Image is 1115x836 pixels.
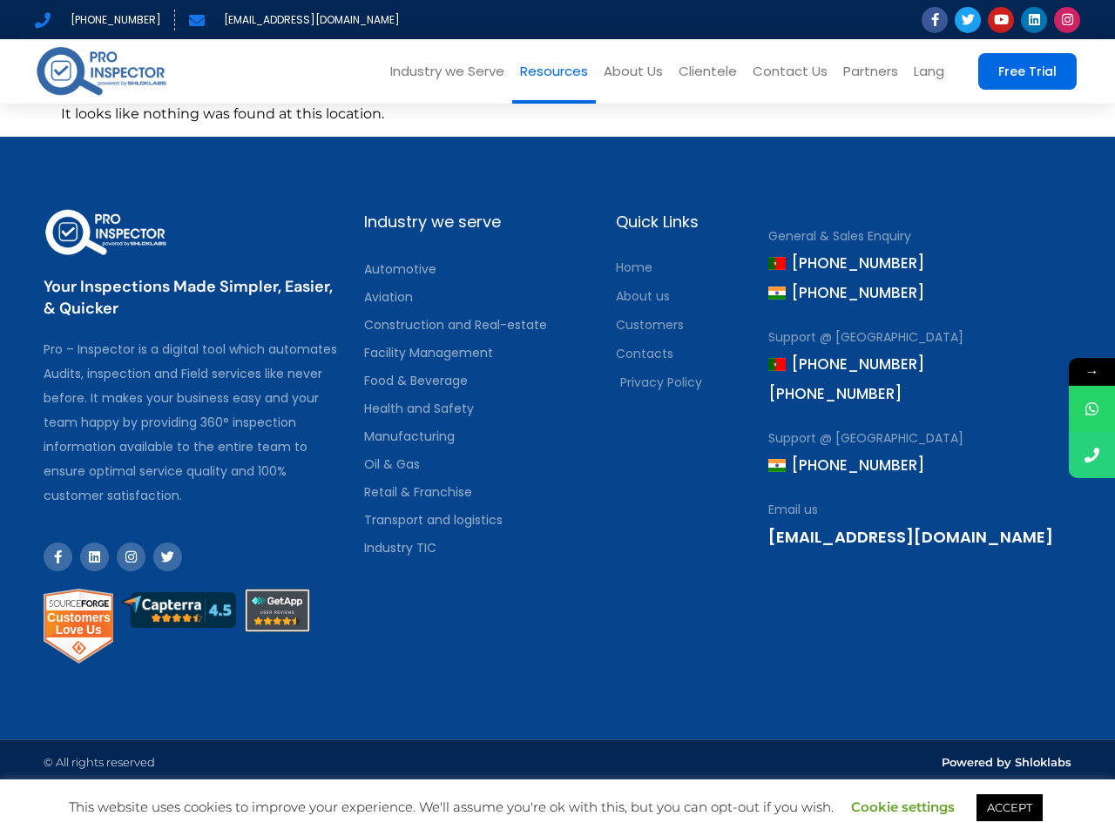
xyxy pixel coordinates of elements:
div: Quick Links [616,206,751,238]
a: Clientele [671,39,745,104]
a: Food & Beverage [364,367,598,394]
a: Partners [835,39,906,104]
span: About us [616,284,670,308]
img: pro-inspector-logo [35,44,168,98]
span: [PHONE_NUMBER] [768,278,924,307]
span: General & Sales Enquiry [768,224,911,248]
span: Support @ [GEOGRAPHIC_DATA] [768,426,963,450]
a: Aviation [364,283,598,311]
img: pro-inspector-logo-white [44,206,168,258]
a: Contact Us [745,39,835,104]
a: Transport and logistics [364,506,598,534]
a: Retail & Franchise [364,478,598,506]
span: Free Trial [998,65,1057,78]
span: Email us [768,497,818,522]
a: Cookie settings [851,799,955,815]
img: Pro-Inspector Reviews [44,589,113,664]
a: Free Trial [978,53,1077,90]
a: [EMAIL_ADDRESS][DOMAIN_NAME] [768,526,1053,548]
a: Contacts [616,341,751,366]
nav: Menu [196,39,952,104]
a: Construction and Real-estate [364,311,598,339]
p: It looks like nothing was found at this location. [61,104,1054,125]
span: [EMAIL_ADDRESS][DOMAIN_NAME] [220,10,400,30]
div: Pro – Inspector is a digital tool which automates Audits, inspection and Field services like neve... [44,337,347,508]
a: Industry we Serve [382,39,512,104]
span: [PHONE_NUMBER] [768,248,924,278]
span: [PHONE_NUMBER] [PHONE_NUMBER] [768,349,924,408]
a: Health and Safety [364,394,598,422]
a: Privacy Policy [616,370,751,394]
a: Home [616,255,751,280]
a: Your Inspections Made Simpler, Easier, & Quicker [44,276,333,319]
a: Facility Management [364,339,598,367]
span: Home [616,255,652,280]
a: Automotive [364,255,598,283]
h3: © All rights reserved [44,753,549,772]
img: getappreview [245,589,310,632]
a: Manufacturing [364,422,598,450]
span: Contacts [616,341,673,366]
span: [PHONE_NUMBER] [768,450,924,480]
a: Industry TIC [364,534,598,562]
span: Customers [616,313,684,337]
div: Industry we serve [364,206,598,238]
img: capterrareview [122,589,235,630]
a: Oil & Gas [364,450,598,478]
nav: Menu [364,255,598,562]
a: Powered by Shloklabs [942,755,1071,769]
a: ACCEPT [976,794,1043,821]
a: About us [616,284,751,308]
a: Customers [616,313,751,337]
a: About Us [596,39,671,104]
a: Resources [512,39,596,104]
span: → [1069,358,1115,386]
a: Lang [906,39,952,104]
span: Privacy Policy [616,370,702,394]
span: This website uses cookies to improve your experience. We'll assume you're ok with this, but you c... [69,799,1047,815]
a: [EMAIL_ADDRESS][DOMAIN_NAME] [189,10,401,30]
span: [PHONE_NUMBER] [66,10,161,30]
span: Support @ [GEOGRAPHIC_DATA] [768,325,963,349]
